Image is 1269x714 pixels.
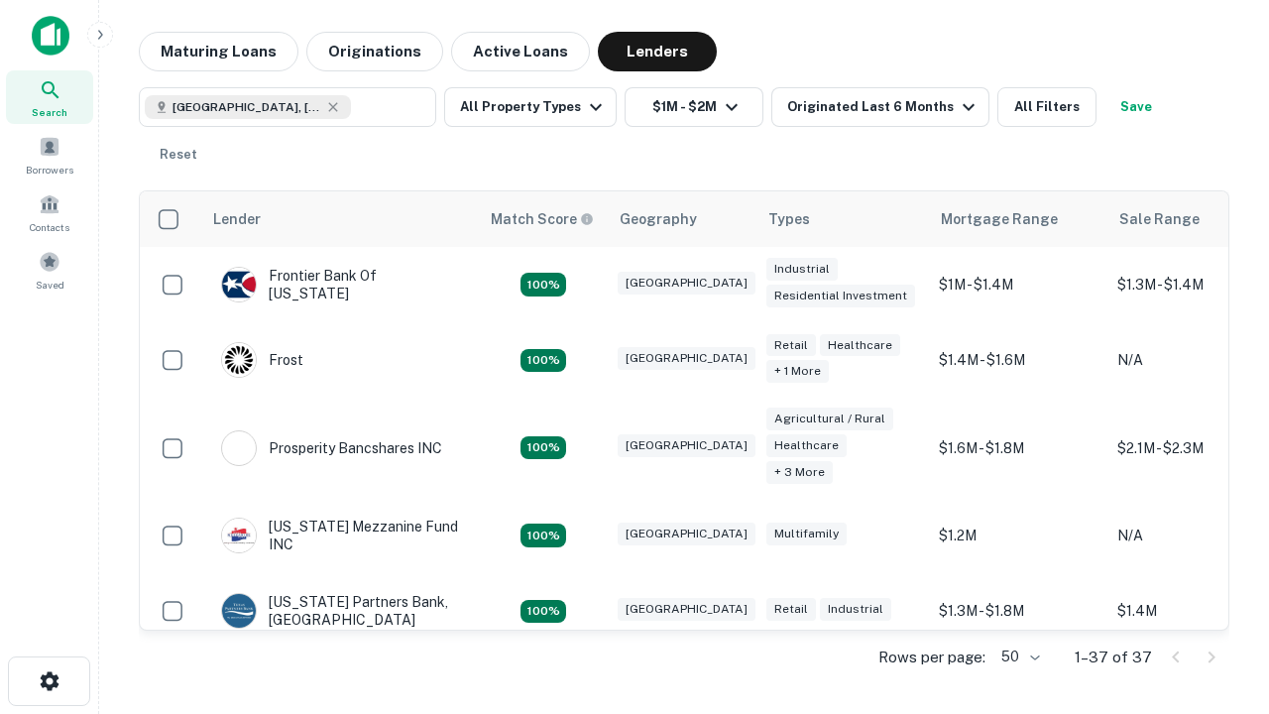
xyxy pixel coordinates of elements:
[929,398,1107,498] td: $1.6M - $1.8M
[6,185,93,239] a: Contacts
[618,347,755,370] div: [GEOGRAPHIC_DATA]
[618,598,755,621] div: [GEOGRAPHIC_DATA]
[618,434,755,457] div: [GEOGRAPHIC_DATA]
[6,70,93,124] a: Search
[766,285,915,307] div: Residential Investment
[787,95,981,119] div: Originated Last 6 Months
[766,523,847,545] div: Multifamily
[32,104,67,120] span: Search
[1170,555,1269,651] iframe: Chat Widget
[520,600,566,624] div: Matching Properties: 4, hasApolloMatch: undefined
[766,408,893,430] div: Agricultural / Rural
[213,207,261,231] div: Lender
[479,191,608,247] th: Capitalize uses an advanced AI algorithm to match your search with the best lender. The match sco...
[820,334,900,357] div: Healthcare
[929,322,1107,398] td: $1.4M - $1.6M
[618,523,755,545] div: [GEOGRAPHIC_DATA]
[520,349,566,373] div: Matching Properties: 4, hasApolloMatch: undefined
[520,524,566,547] div: Matching Properties: 5, hasApolloMatch: undefined
[520,273,566,297] div: Matching Properties: 4, hasApolloMatch: undefined
[222,268,256,301] img: picture
[618,272,755,295] div: [GEOGRAPHIC_DATA]
[1119,207,1200,231] div: Sale Range
[221,518,459,553] div: [US_STATE] Mezzanine Fund INC
[768,207,810,231] div: Types
[993,643,1043,671] div: 50
[766,360,829,383] div: + 1 more
[766,598,816,621] div: Retail
[491,208,590,230] h6: Match Score
[36,277,64,293] span: Saved
[32,16,69,56] img: capitalize-icon.png
[1104,87,1168,127] button: Save your search to get updates of matches that match your search criteria.
[221,593,459,629] div: [US_STATE] Partners Bank, [GEOGRAPHIC_DATA]
[608,191,756,247] th: Geography
[139,32,298,71] button: Maturing Loans
[221,342,303,378] div: Frost
[520,436,566,460] div: Matching Properties: 6, hasApolloMatch: undefined
[444,87,617,127] button: All Property Types
[222,431,256,465] img: picture
[26,162,73,178] span: Borrowers
[491,208,594,230] div: Capitalize uses an advanced AI algorithm to match your search with the best lender. The match sco...
[221,267,459,302] div: Frontier Bank Of [US_STATE]
[201,191,479,247] th: Lender
[771,87,989,127] button: Originated Last 6 Months
[222,519,256,552] img: picture
[820,598,891,621] div: Industrial
[147,135,210,175] button: Reset
[30,219,69,235] span: Contacts
[878,646,985,669] p: Rows per page:
[173,98,321,116] span: [GEOGRAPHIC_DATA], [GEOGRAPHIC_DATA], [GEOGRAPHIC_DATA]
[625,87,763,127] button: $1M - $2M
[620,207,697,231] div: Geography
[222,594,256,628] img: picture
[1075,646,1152,669] p: 1–37 of 37
[766,334,816,357] div: Retail
[766,461,833,484] div: + 3 more
[306,32,443,71] button: Originations
[6,243,93,297] a: Saved
[221,430,442,466] div: Prosperity Bancshares INC
[929,573,1107,649] td: $1.3M - $1.8M
[6,128,93,181] a: Borrowers
[766,434,847,457] div: Healthcare
[598,32,717,71] button: Lenders
[997,87,1096,127] button: All Filters
[941,207,1058,231] div: Mortgage Range
[929,247,1107,322] td: $1M - $1.4M
[222,343,256,377] img: picture
[929,191,1107,247] th: Mortgage Range
[766,258,838,281] div: Industrial
[451,32,590,71] button: Active Loans
[929,498,1107,573] td: $1.2M
[756,191,929,247] th: Types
